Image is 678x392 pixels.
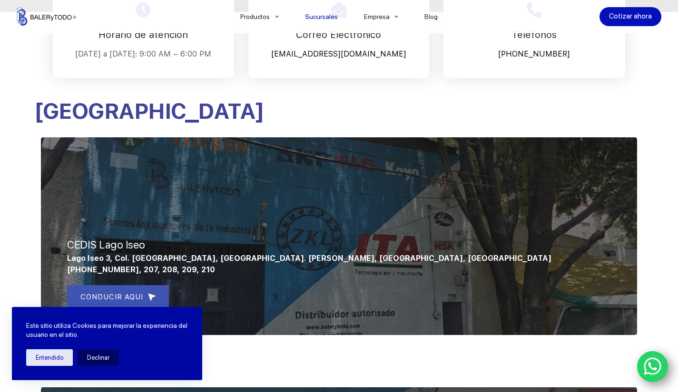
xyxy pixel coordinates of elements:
a: WhatsApp [637,351,668,382]
button: Entendido [26,349,73,366]
span: [GEOGRAPHIC_DATA] [34,98,264,124]
span: CONDUCIR AQUI [80,291,143,303]
button: Declinar [78,349,119,366]
span: [DATE] a [DATE]: 9:00 AM – 6:00 PM [75,49,211,58]
span: [PHONE_NUMBER], 207, 208, 209, 210 [67,265,215,274]
img: Balerytodo [17,8,76,26]
a: Cotizar ahora [599,7,661,26]
span: Teléfonos [512,29,557,40]
span: Horario de atención [98,29,188,40]
a: CONDUCIR AQUI [67,285,169,309]
p: [EMAIL_ADDRESS][DOMAIN_NAME] [260,47,417,61]
span: CEDIS Lago Iseo [67,239,145,251]
p: Este sitio utiliza Cookies para mejorar la experiencia del usuario en el sitio. [26,321,188,340]
span: Correo Electrónico [296,29,381,40]
span: Lago Iseo 3, Col. [GEOGRAPHIC_DATA], [GEOGRAPHIC_DATA]. [PERSON_NAME], [GEOGRAPHIC_DATA], [GEOGRA... [67,254,551,263]
p: [PHONE_NUMBER] [455,47,613,61]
